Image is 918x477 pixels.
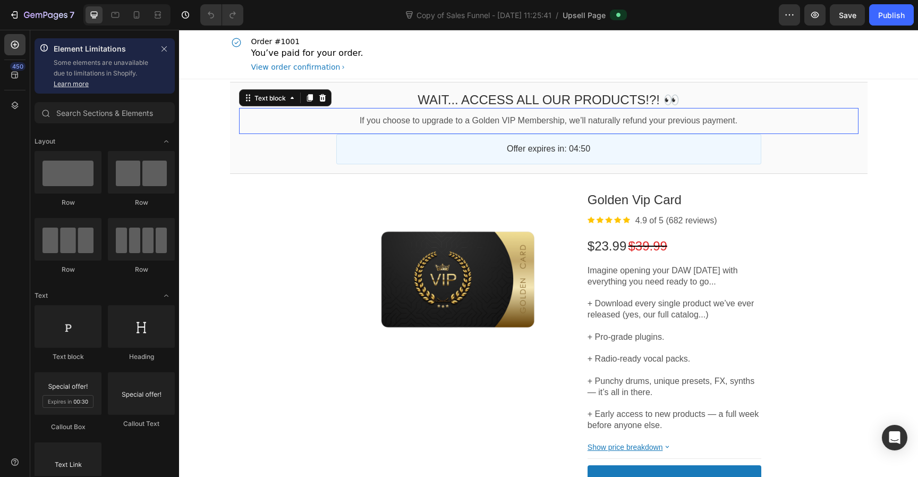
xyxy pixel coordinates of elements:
[4,4,79,26] button: 7
[70,9,74,21] p: 7
[108,265,175,274] div: Row
[10,62,25,71] div: 450
[35,352,101,362] div: Text block
[328,114,411,123] bdo: Offer expires in: 04:50
[449,209,488,223] bdo: $39.99
[830,4,865,26] button: Save
[54,57,154,89] p: Some elements are unavailable due to limitations in Shopify.
[35,102,175,123] input: Search Sections & Elements
[73,64,109,72] div: Text block
[563,10,606,21] span: Upsell Page
[35,291,48,300] span: Text
[54,80,89,88] a: Learn more
[35,198,101,207] div: Row
[158,287,175,304] span: Toggle open
[54,43,154,55] p: Element Limitations
[409,380,580,400] span: + Early access to new products — a full week before anyone else.
[839,11,856,20] span: Save
[158,133,175,150] span: Toggle open
[239,63,500,77] bdo: WAIT... ACCESS ALL OUR PRODUCTS!?! 👀
[456,186,538,197] p: 4.9 of 5 (682 reviews)
[108,352,175,362] div: Heading
[409,163,503,177] bdo: Golden Vip Card
[556,10,558,21] span: /
[409,347,575,367] span: + Punchy drums, unique presets, FX, synths — it’s all in there.
[200,4,243,26] div: Undo/Redo
[35,422,101,432] div: Callout Box
[35,137,55,146] span: Layout
[409,303,486,312] span: + Pro-grade plugins.
[60,86,679,97] p: If you choose to upgrade to a Golden VIP Membership, we’ll naturally refund your previous payment.
[108,419,175,429] div: Callout Text
[179,30,918,477] iframe: Design area
[409,209,447,223] bdo: $23.99
[882,425,907,450] div: Open Intercom Messenger
[414,10,554,21] span: Copy of Sales Funnel - [DATE] 11:25:41
[108,198,175,207] div: Row
[409,236,559,256] span: Imagine opening your DAW [DATE] with everything you need ready to go...
[409,413,484,422] bdo: Show price breakdown
[869,4,914,26] button: Publish
[878,10,905,21] div: Publish
[409,269,575,289] span: + Download every single product we’ve ever released (yes, our full catalog...)
[409,324,511,333] span: + Radio-ready vocal packs.
[35,265,101,274] div: Row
